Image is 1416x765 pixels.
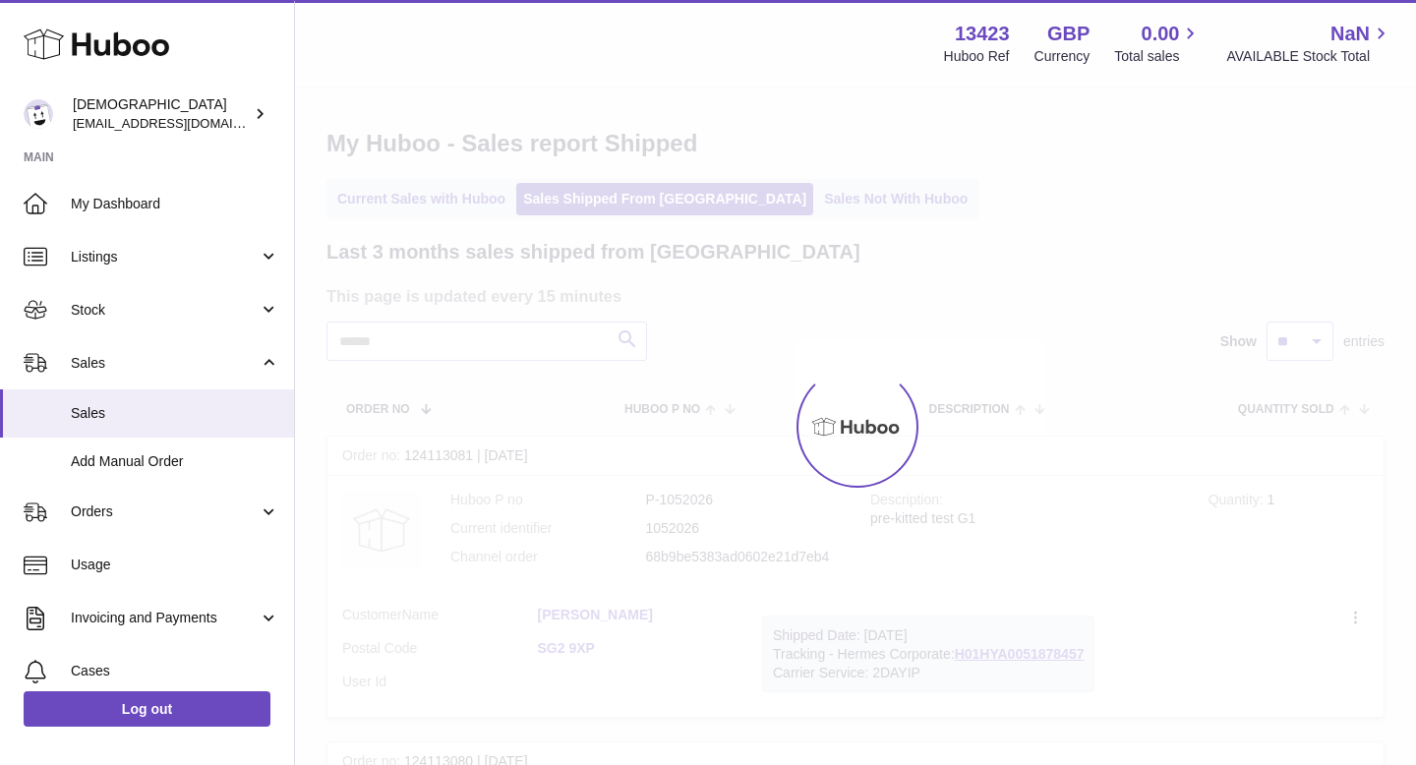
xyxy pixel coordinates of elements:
[73,95,250,133] div: [DEMOGRAPHIC_DATA]
[1047,21,1090,47] strong: GBP
[24,691,270,727] a: Log out
[71,404,279,423] span: Sales
[73,115,289,131] span: [EMAIL_ADDRESS][DOMAIN_NAME]
[1114,21,1202,66] a: 0.00 Total sales
[71,301,259,320] span: Stock
[1034,47,1091,66] div: Currency
[71,556,279,574] span: Usage
[1114,47,1202,66] span: Total sales
[71,354,259,373] span: Sales
[955,21,1010,47] strong: 13423
[1226,21,1392,66] a: NaN AVAILABLE Stock Total
[1226,47,1392,66] span: AVAILABLE Stock Total
[944,47,1010,66] div: Huboo Ref
[1330,21,1370,47] span: NaN
[71,662,279,680] span: Cases
[71,502,259,521] span: Orders
[71,195,279,213] span: My Dashboard
[71,452,279,471] span: Add Manual Order
[24,99,53,129] img: olgazyuz@outlook.com
[71,609,259,627] span: Invoicing and Payments
[1142,21,1180,47] span: 0.00
[71,248,259,266] span: Listings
